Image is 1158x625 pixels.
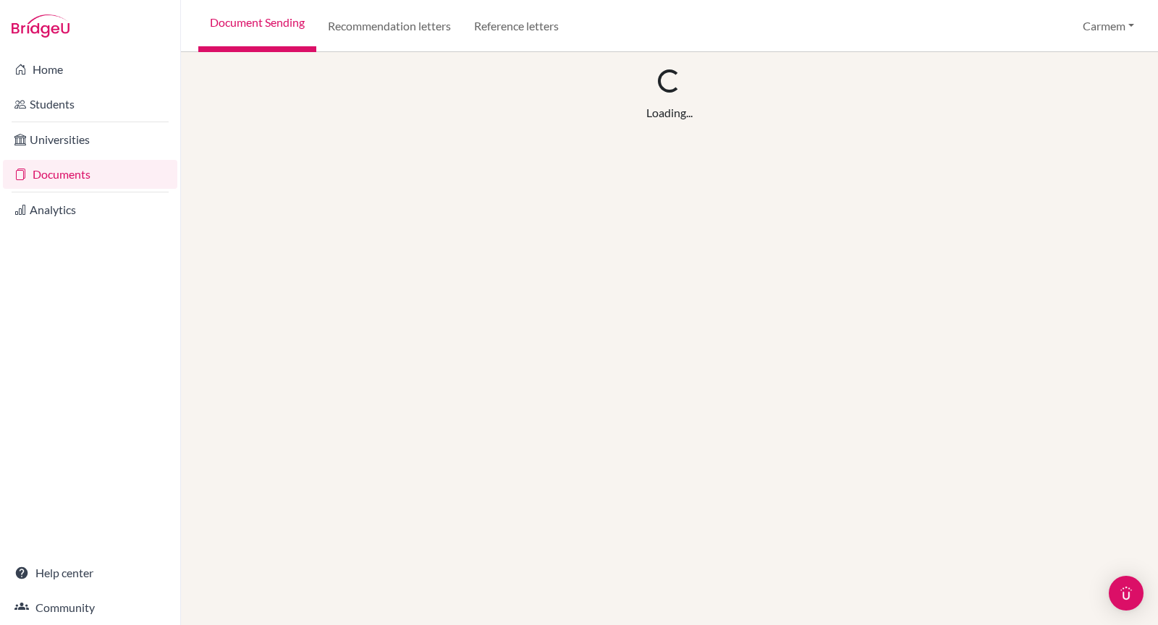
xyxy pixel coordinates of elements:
a: Help center [3,558,177,587]
a: Universities [3,125,177,154]
a: Students [3,90,177,119]
img: Bridge-U [12,14,69,38]
button: Carmem [1076,12,1141,40]
a: Documents [3,160,177,189]
a: Analytics [3,195,177,224]
a: Community [3,593,177,622]
div: Loading... [646,104,693,122]
div: Open Intercom Messenger [1109,576,1144,611]
a: Home [3,55,177,84]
